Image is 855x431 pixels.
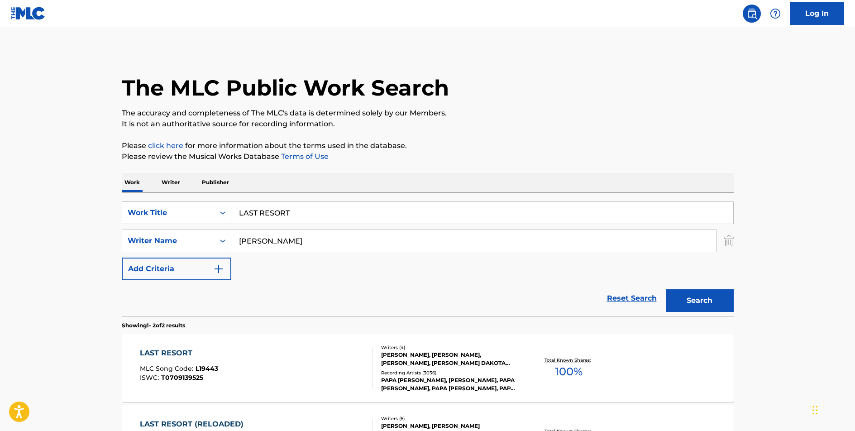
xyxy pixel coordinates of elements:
[666,289,734,312] button: Search
[11,7,46,20] img: MLC Logo
[140,374,161,382] span: ISWC :
[746,8,757,19] img: search
[196,364,218,373] span: L19443
[122,119,734,129] p: It is not an authoritative source for recording information.
[766,5,784,23] div: Help
[279,152,329,161] a: Terms of Use
[122,321,185,330] p: Showing 1 - 2 of 2 results
[199,173,232,192] p: Publisher
[555,364,583,380] span: 100 %
[381,415,518,422] div: Writers ( 6 )
[140,348,218,359] div: LAST RESORT
[122,334,734,402] a: LAST RESORTMLC Song Code:L19443ISWC:T0709139525Writers (4)[PERSON_NAME], [PERSON_NAME], [PERSON_N...
[122,201,734,316] form: Search Form
[148,141,183,150] a: click here
[812,397,818,424] div: Drag
[128,207,209,218] div: Work Title
[743,5,761,23] a: Public Search
[545,357,593,364] p: Total Known Shares:
[381,351,518,367] div: [PERSON_NAME], [PERSON_NAME], [PERSON_NAME], [PERSON_NAME] DAKOTA [PERSON_NAME]
[602,288,661,308] a: Reset Search
[122,151,734,162] p: Please review the Musical Works Database
[810,388,855,431] iframe: Chat Widget
[213,263,224,274] img: 9d2ae6d4665cec9f34b9.svg
[122,74,449,101] h1: The MLC Public Work Search
[161,374,203,382] span: T0709139525
[159,173,183,192] p: Writer
[122,173,143,192] p: Work
[128,235,209,246] div: Writer Name
[140,364,196,373] span: MLC Song Code :
[381,376,518,393] div: PAPA [PERSON_NAME], [PERSON_NAME], PAPA [PERSON_NAME], PAPA [PERSON_NAME], PAPA [PERSON_NAME], PA...
[381,369,518,376] div: Recording Artists ( 3036 )
[724,230,734,252] img: Delete Criterion
[122,108,734,119] p: The accuracy and completeness of The MLC's data is determined solely by our Members.
[140,419,248,430] div: LAST RESORT (RELOADED)
[790,2,844,25] a: Log In
[122,258,231,280] button: Add Criteria
[122,140,734,151] p: Please for more information about the terms used in the database.
[381,344,518,351] div: Writers ( 4 )
[770,8,781,19] img: help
